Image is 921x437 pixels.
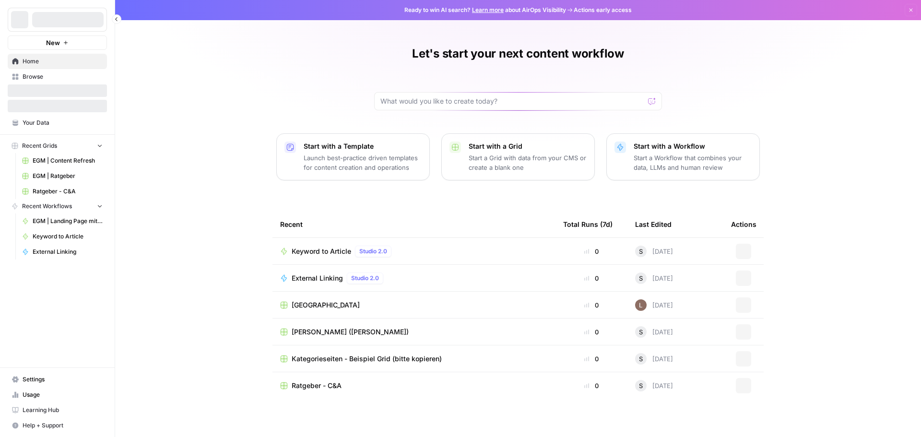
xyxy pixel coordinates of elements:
p: Start a Grid with data from your CMS or create a blank one [469,153,587,172]
p: Start with a Grid [469,142,587,151]
span: EGM | Landing Page mit bestehender Struktur [33,217,103,225]
a: External Linking [18,244,107,260]
div: 0 [563,381,620,390]
span: Settings [23,375,103,384]
div: 0 [563,247,620,256]
div: [DATE] [635,299,673,311]
div: Recent [280,211,548,237]
a: Home [8,54,107,69]
a: Browse [8,69,107,84]
button: Recent Workflows [8,199,107,213]
span: Your Data [23,118,103,127]
span: Home [23,57,103,66]
span: S [639,273,643,283]
a: [GEOGRAPHIC_DATA] [280,300,548,310]
div: 0 [563,300,620,310]
span: Usage [23,390,103,399]
div: [DATE] [635,326,673,338]
span: New [46,38,60,47]
span: Studio 2.0 [351,274,379,283]
button: New [8,35,107,50]
div: 0 [563,327,620,337]
span: S [639,327,643,337]
p: Start with a Template [304,142,422,151]
a: External LinkingStudio 2.0 [280,272,548,284]
h1: Let's start your next content workflow [412,46,624,61]
p: Launch best-practice driven templates for content creation and operations [304,153,422,172]
p: Start a Workflow that combines your data, LLMs and human review [634,153,752,172]
div: Total Runs (7d) [563,211,613,237]
a: Kategorieseiten - Beispiel Grid (bitte kopieren) [280,354,548,364]
a: Your Data [8,115,107,130]
span: [GEOGRAPHIC_DATA] [292,300,360,310]
span: S [639,381,643,390]
a: Learning Hub [8,402,107,418]
span: EGM | Ratgeber [33,172,103,180]
span: EGM | Content Refresh [33,156,103,165]
a: Ratgeber - C&A [280,381,548,390]
a: Usage [8,387,107,402]
a: EGM | Ratgeber [18,168,107,184]
span: Ready to win AI search? about AirOps Visibility [404,6,566,14]
div: Actions [731,211,756,237]
span: Kategorieseiten - Beispiel Grid (bitte kopieren) [292,354,442,364]
a: Settings [8,372,107,387]
div: [DATE] [635,353,673,365]
span: Help + Support [23,421,103,430]
a: EGM | Landing Page mit bestehender Struktur [18,213,107,229]
button: Start with a GridStart a Grid with data from your CMS or create a blank one [441,133,595,180]
button: Help + Support [8,418,107,433]
a: Learn more [472,6,504,13]
span: Ratgeber - C&A [33,187,103,196]
div: [DATE] [635,380,673,391]
div: 0 [563,273,620,283]
p: Start with a Workflow [634,142,752,151]
span: Keyword to Article [33,232,103,241]
button: Start with a WorkflowStart a Workflow that combines your data, LLMs and human review [606,133,760,180]
span: S [639,247,643,256]
a: Keyword to ArticleStudio 2.0 [280,246,548,257]
span: External Linking [292,273,343,283]
div: 0 [563,354,620,364]
span: [PERSON_NAME] ([PERSON_NAME]) [292,327,409,337]
a: [PERSON_NAME] ([PERSON_NAME]) [280,327,548,337]
span: S [639,354,643,364]
button: Recent Grids [8,139,107,153]
img: dg2rw5lz5wrueqm9mfsnexyipzh4 [635,299,647,311]
a: Ratgeber - C&A [18,184,107,199]
div: [DATE] [635,246,673,257]
a: Keyword to Article [18,229,107,244]
span: Recent Grids [22,142,57,150]
div: [DATE] [635,272,673,284]
a: EGM | Content Refresh [18,153,107,168]
div: Last Edited [635,211,672,237]
span: Studio 2.0 [359,247,387,256]
button: Start with a TemplateLaunch best-practice driven templates for content creation and operations [276,133,430,180]
span: Browse [23,72,103,81]
span: Keyword to Article [292,247,351,256]
span: Actions early access [574,6,632,14]
span: Ratgeber - C&A [292,381,342,390]
span: Learning Hub [23,406,103,414]
span: External Linking [33,248,103,256]
span: Recent Workflows [22,202,72,211]
input: What would you like to create today? [380,96,644,106]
